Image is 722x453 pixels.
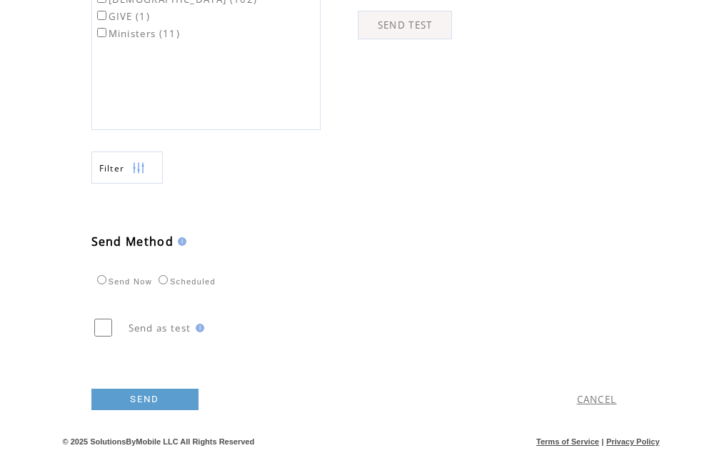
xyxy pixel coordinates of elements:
[97,28,106,37] input: Ministers (11)
[536,437,599,446] a: Terms of Service
[97,11,106,20] input: GIVE (1)
[129,322,191,334] span: Send as test
[94,27,181,40] label: Ministers (11)
[159,275,168,284] input: Scheduled
[94,10,151,23] label: GIVE (1)
[191,324,204,332] img: help.gif
[577,393,617,406] a: CANCEL
[601,437,603,446] span: |
[606,437,660,446] a: Privacy Policy
[132,152,145,184] img: filters.png
[91,389,199,410] a: SEND
[91,234,174,249] span: Send Method
[94,277,152,286] label: Send Now
[63,437,255,446] span: © 2025 SolutionsByMobile LLC All Rights Reserved
[99,162,125,174] span: Show filters
[91,151,163,184] a: Filter
[358,11,452,39] a: SEND TEST
[97,275,106,284] input: Send Now
[155,277,216,286] label: Scheduled
[174,237,186,246] img: help.gif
